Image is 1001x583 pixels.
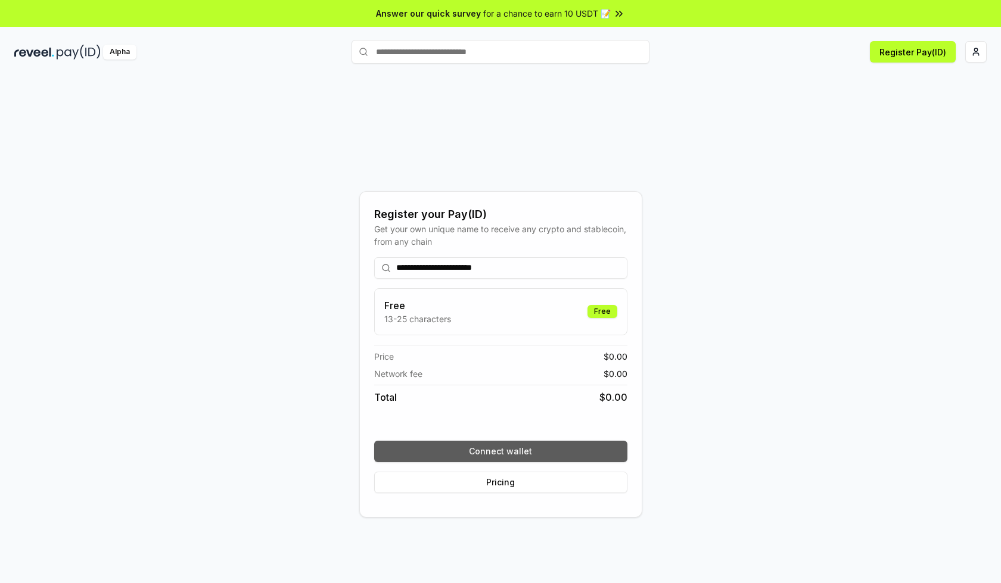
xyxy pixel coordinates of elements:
span: $ 0.00 [604,350,627,363]
button: Register Pay(ID) [870,41,956,63]
button: Pricing [374,472,627,493]
div: Register your Pay(ID) [374,206,627,223]
span: Answer our quick survey [376,7,481,20]
span: Total [374,390,397,404]
div: Free [587,305,617,318]
img: reveel_dark [14,45,54,60]
button: Connect wallet [374,441,627,462]
span: Network fee [374,367,422,380]
div: Alpha [103,45,136,60]
h3: Free [384,298,451,313]
span: $ 0.00 [599,390,627,404]
span: for a chance to earn 10 USDT 📝 [483,7,611,20]
div: Get your own unique name to receive any crypto and stablecoin, from any chain [374,223,627,248]
span: Price [374,350,394,363]
img: pay_id [57,45,101,60]
span: $ 0.00 [604,367,627,380]
p: 13-25 characters [384,313,451,325]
